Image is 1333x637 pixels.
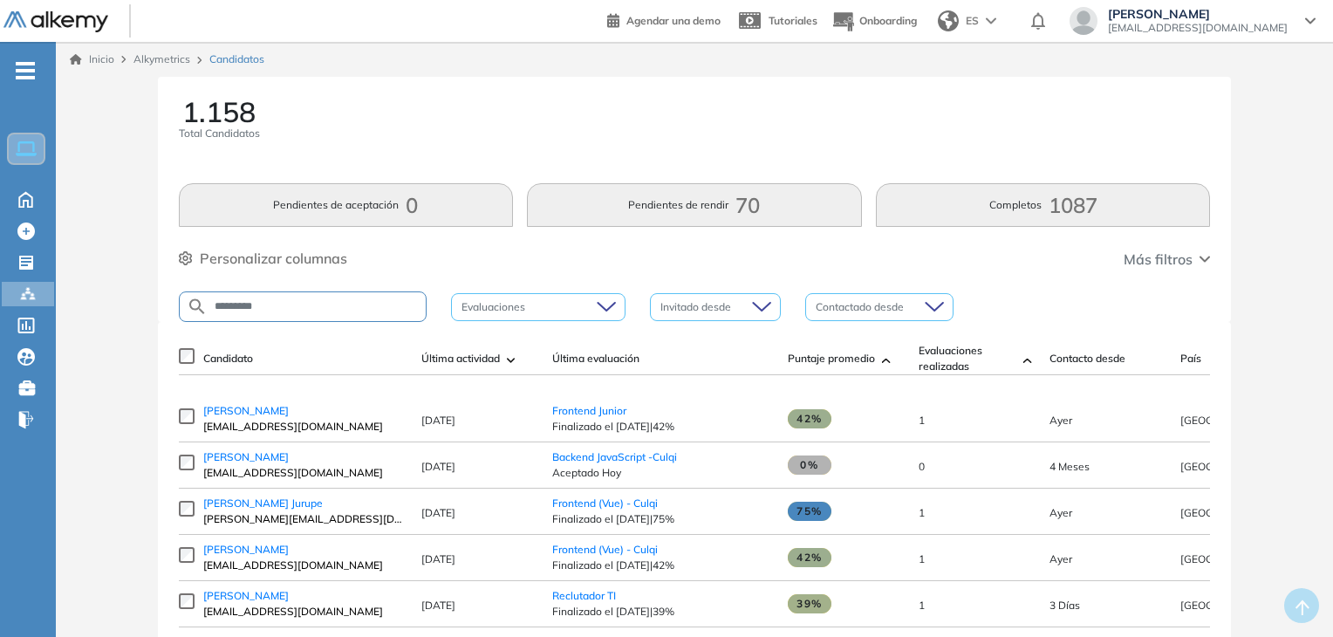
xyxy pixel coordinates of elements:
[1180,506,1289,519] span: [GEOGRAPHIC_DATA]
[203,589,289,602] span: [PERSON_NAME]
[1180,414,1289,427] span: [GEOGRAPHIC_DATA]
[607,9,721,30] a: Agendar una demo
[182,98,256,126] span: 1.158
[919,343,1016,374] span: Evaluaciones realizadas
[882,358,891,363] img: [missing "en.ARROW_ALT" translation]
[986,17,996,24] img: arrow
[919,506,925,519] span: 1
[203,403,404,419] a: [PERSON_NAME]
[788,409,831,428] span: 42%
[1108,21,1288,35] span: [EMAIL_ADDRESS][DOMAIN_NAME]
[788,548,831,567] span: 42%
[16,69,35,72] i: -
[421,460,455,473] span: [DATE]
[552,511,770,527] span: Finalizado el [DATE] | 75%
[1108,7,1288,21] span: [PERSON_NAME]
[1124,249,1210,270] button: Más filtros
[203,404,289,417] span: [PERSON_NAME]
[938,10,959,31] img: world
[552,604,770,620] span: Finalizado el [DATE] | 39%
[1180,552,1289,565] span: [GEOGRAPHIC_DATA]
[203,450,289,463] span: [PERSON_NAME]
[203,419,404,435] span: [EMAIL_ADDRESS][DOMAIN_NAME]
[203,351,253,366] span: Candidato
[552,351,639,366] span: Última evaluación
[203,497,323,510] span: [PERSON_NAME] Jurupe
[179,126,260,141] span: Total Candidatos
[133,52,190,65] span: Alkymetrics
[1049,599,1080,612] span: 09-sep-2025
[203,511,404,527] span: [PERSON_NAME][EMAIL_ADDRESS][DOMAIN_NAME]
[552,404,626,417] a: Frontend Junior
[626,14,721,27] span: Agendar una demo
[203,542,404,558] a: [PERSON_NAME]
[187,296,208,318] img: SEARCH_ALT
[1023,358,1032,363] img: [missing "en.ARROW_ALT" translation]
[552,543,658,556] a: Frontend (Vue) - Culqi
[919,599,925,612] span: 1
[859,14,917,27] span: Onboarding
[1049,460,1090,473] span: 24-abr-2025
[1049,351,1125,366] span: Contacto desde
[203,465,404,481] span: [EMAIL_ADDRESS][DOMAIN_NAME]
[203,604,404,620] span: [EMAIL_ADDRESS][DOMAIN_NAME]
[552,450,677,463] a: Backend JavaScript -Culqi
[552,419,770,435] span: Finalizado el [DATE] | 42%
[421,506,455,519] span: [DATE]
[209,51,264,67] span: Candidatos
[527,183,862,227] button: Pendientes de rendir70
[966,13,979,29] span: ES
[1180,460,1289,473] span: [GEOGRAPHIC_DATA]
[1049,552,1072,565] span: 11-sep-2025
[831,3,917,40] button: Onboarding
[876,183,1211,227] button: Completos1087
[1049,506,1072,519] span: 11-sep-2025
[788,351,875,366] span: Puntaje promedio
[200,248,347,269] span: Personalizar columnas
[1180,351,1201,366] span: País
[919,460,925,473] span: 0
[70,51,114,67] a: Inicio
[179,248,347,269] button: Personalizar columnas
[1180,599,1289,612] span: [GEOGRAPHIC_DATA]
[203,558,404,573] span: [EMAIL_ADDRESS][DOMAIN_NAME]
[203,588,404,604] a: [PERSON_NAME]
[919,414,925,427] span: 1
[421,351,500,366] span: Última actividad
[507,358,516,363] img: [missing "en.ARROW_ALT" translation]
[769,14,817,27] span: Tutoriales
[203,449,404,465] a: [PERSON_NAME]
[203,496,404,511] a: [PERSON_NAME] Jurupe
[1124,249,1193,270] span: Más filtros
[788,502,831,521] span: 75%
[421,552,455,565] span: [DATE]
[919,552,925,565] span: 1
[552,465,770,481] span: Aceptado Hoy
[421,414,455,427] span: [DATE]
[1049,414,1072,427] span: 11-sep-2025
[3,11,108,33] img: Logo
[552,497,658,510] a: Frontend (Vue) - Culqi
[179,183,514,227] button: Pendientes de aceptación0
[552,589,616,602] a: Reclutador TI
[552,558,770,573] span: Finalizado el [DATE] | 42%
[203,543,289,556] span: [PERSON_NAME]
[788,455,831,475] span: 0%
[788,594,831,613] span: 39%
[421,599,455,612] span: [DATE]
